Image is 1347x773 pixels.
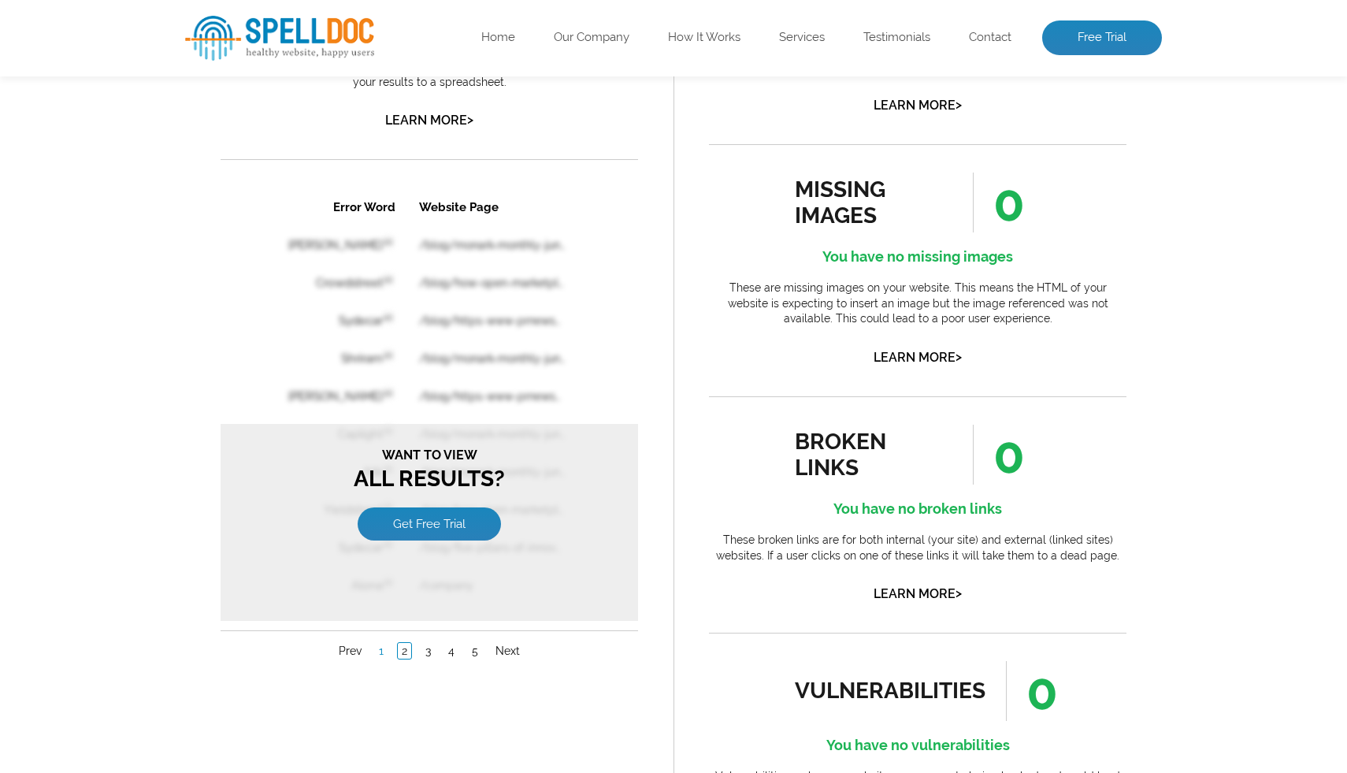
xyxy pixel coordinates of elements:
a: 2 [176,455,191,472]
h4: You have no broken links [709,496,1126,522]
th: Error Word [41,2,186,38]
th: Website Page [187,2,377,38]
div: missing images [795,177,937,229]
a: 4 [224,455,238,471]
a: 1 [154,455,167,471]
span: 0 [973,173,1025,232]
img: SpellDoc [185,16,374,61]
span: Want to view [8,260,410,275]
a: Contact [969,30,1011,46]
a: Our Company [554,30,629,46]
p: These broken links are for both internal (your site) and external (linked sites) websites. If a u... [709,533,1126,563]
span: > [467,109,473,131]
span: 0 [973,425,1025,485]
a: Learn More> [874,98,962,113]
a: Get Free Trial [137,320,280,353]
a: Next [271,455,303,471]
div: broken links [795,429,937,481]
span: > [956,346,962,368]
a: Learn More> [874,350,962,365]
div: vulnerabilities [795,678,986,704]
a: Prev [114,455,145,471]
a: Learn More> [385,113,473,128]
a: Free Trial [1042,20,1162,55]
a: 5 [247,455,262,471]
p: These are missing images on your website. This means the HTML of your website is expecting to ins... [709,281,1126,327]
h3: All Results? [8,260,410,304]
h4: You have no vulnerabilities [709,733,1126,758]
a: Home [481,30,515,46]
span: > [956,582,962,604]
span: 0 [1006,661,1058,721]
a: 3 [201,455,214,471]
a: How It Works [668,30,740,46]
a: Services [779,30,825,46]
span: > [956,94,962,116]
a: Testimonials [863,30,930,46]
h4: You have no missing images [709,244,1126,269]
a: Learn More> [874,586,962,601]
